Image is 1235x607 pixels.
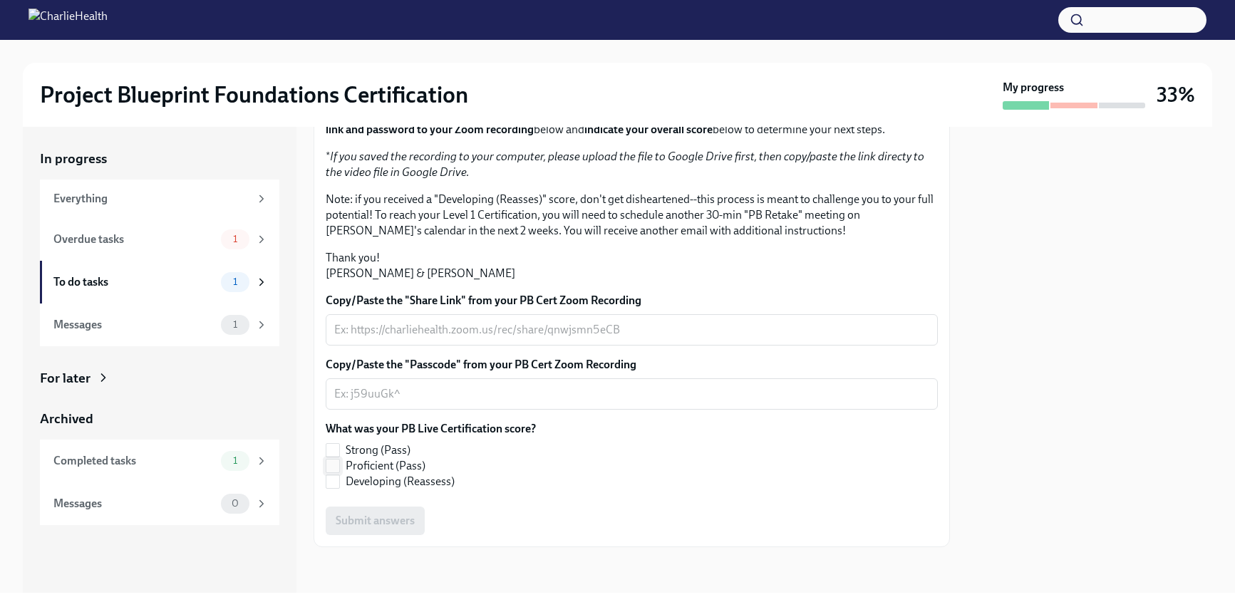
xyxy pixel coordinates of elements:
span: 0 [223,498,247,509]
a: Overdue tasks1 [40,218,279,261]
div: To do tasks [53,274,215,290]
div: Everything [53,191,249,207]
a: For later [40,369,279,388]
div: Completed tasks [53,453,215,469]
p: Thank you! [PERSON_NAME] & [PERSON_NAME] [326,250,938,281]
span: 1 [224,455,246,466]
span: Strong (Pass) [346,442,410,458]
label: Copy/Paste the "Passcode" from your PB Cert Zoom Recording [326,357,938,373]
em: If you saved the recording to your computer, please upload the file to Google Drive first, then c... [326,150,924,179]
a: In progress [40,150,279,168]
a: Messages0 [40,482,279,525]
h2: Project Blueprint Foundations Certification [40,81,468,109]
div: Overdue tasks [53,232,215,247]
a: Archived [40,410,279,428]
span: Developing (Reassess) [346,474,455,489]
h3: 33% [1157,82,1195,108]
label: Copy/Paste the "Share Link" from your PB Cert Zoom Recording [326,293,938,308]
a: Messages1 [40,303,279,346]
span: 1 [224,234,246,244]
img: CharlieHealth [29,9,108,31]
a: Everything [40,180,279,218]
div: For later [40,369,91,388]
span: 1 [224,276,246,287]
div: Messages [53,317,215,333]
p: Note: if you received a "Developing (Reasses)" score, don't get disheartened--this process is mea... [326,192,938,239]
a: To do tasks1 [40,261,279,303]
strong: indicate your overall score [584,123,713,136]
span: 1 [224,319,246,330]
span: Proficient (Pass) [346,458,425,474]
label: What was your PB Live Certification score? [326,421,536,437]
div: Messages [53,496,215,512]
strong: My progress [1003,80,1064,95]
a: Completed tasks1 [40,440,279,482]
